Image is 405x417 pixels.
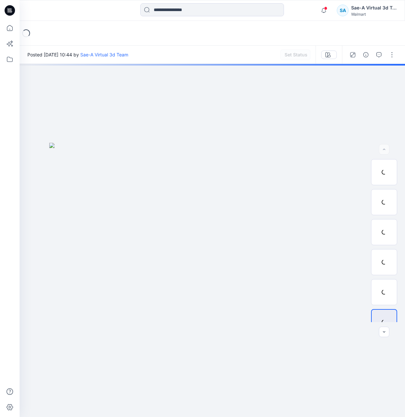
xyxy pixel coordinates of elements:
div: SA [337,5,349,16]
div: Walmart [351,12,397,17]
div: Sae-A Virtual 3d Team [351,4,397,12]
a: Sae-A Virtual 3d Team [80,52,128,57]
span: Posted [DATE] 10:44 by [27,51,128,58]
button: Details [361,50,371,60]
